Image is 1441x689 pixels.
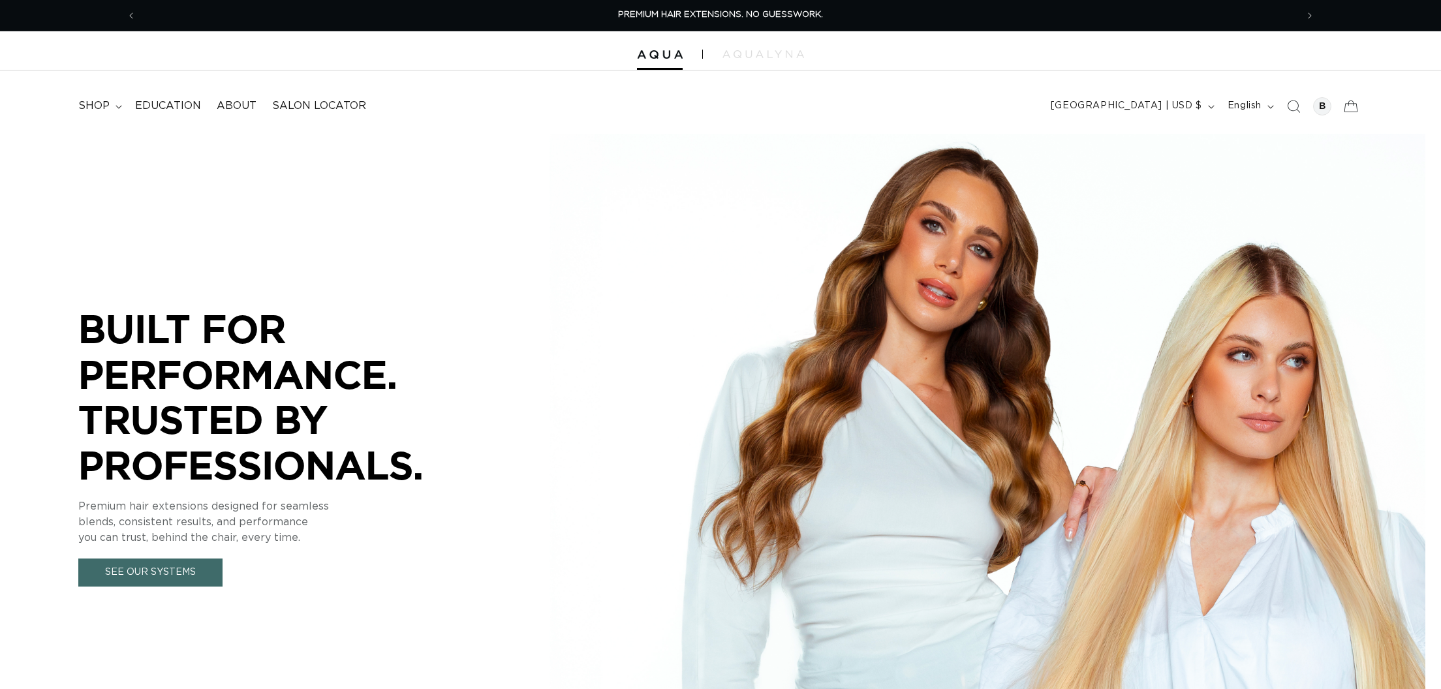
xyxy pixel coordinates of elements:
p: BUILT FOR PERFORMANCE. TRUSTED BY PROFESSIONALS. [78,306,470,487]
summary: Search [1279,92,1308,121]
span: English [1228,99,1262,113]
span: About [217,99,256,113]
span: Salon Locator [272,99,366,113]
button: English [1220,94,1279,119]
a: Salon Locator [264,91,374,121]
p: Premium hair extensions designed for seamless blends, consistent results, and performance you can... [78,498,470,545]
span: shop [78,99,110,113]
span: PREMIUM HAIR EXTENSIONS. NO GUESSWORK. [618,10,823,19]
a: See Our Systems [78,559,223,587]
img: aqualyna.com [722,50,804,58]
span: Education [135,99,201,113]
img: Aqua Hair Extensions [637,50,683,59]
summary: shop [70,91,127,121]
a: Education [127,91,209,121]
button: Previous announcement [117,3,146,28]
button: Next announcement [1295,3,1324,28]
a: About [209,91,264,121]
button: [GEOGRAPHIC_DATA] | USD $ [1043,94,1220,119]
span: [GEOGRAPHIC_DATA] | USD $ [1051,99,1202,113]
